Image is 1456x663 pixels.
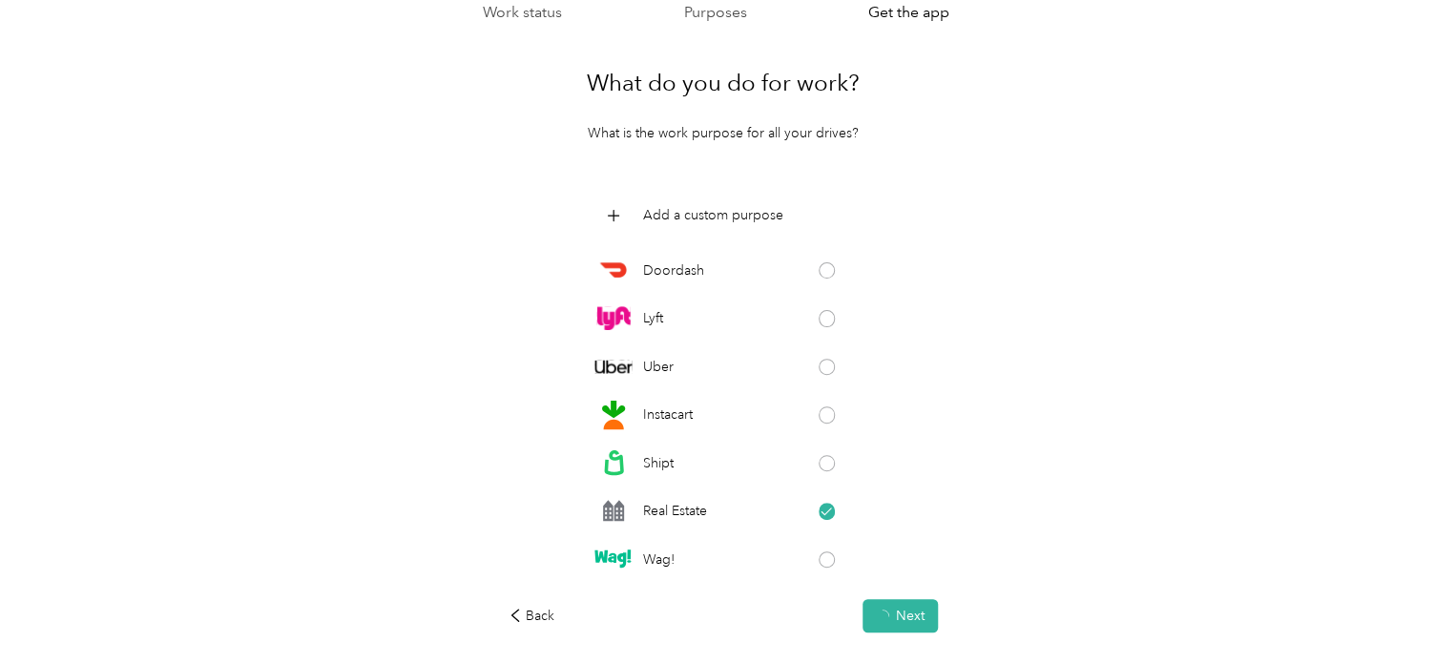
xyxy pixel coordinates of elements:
[483,1,562,25] p: Work status
[684,1,747,25] p: Purposes
[643,357,674,377] p: Uber
[643,453,674,473] p: Shipt
[643,308,663,328] p: Lyft
[587,60,860,106] h1: What do you do for work?
[509,606,554,626] div: Back
[1349,556,1456,663] iframe: Everlance-gr Chat Button Frame
[643,404,693,425] p: Instacart
[643,205,783,225] p: Add a custom purpose
[643,549,675,570] p: Wag!
[588,123,859,143] p: What is the work purpose for all your drives?
[868,1,949,25] p: Get the app
[643,260,704,280] p: Doordash
[643,501,707,521] p: Real Estate
[863,599,938,632] button: Next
